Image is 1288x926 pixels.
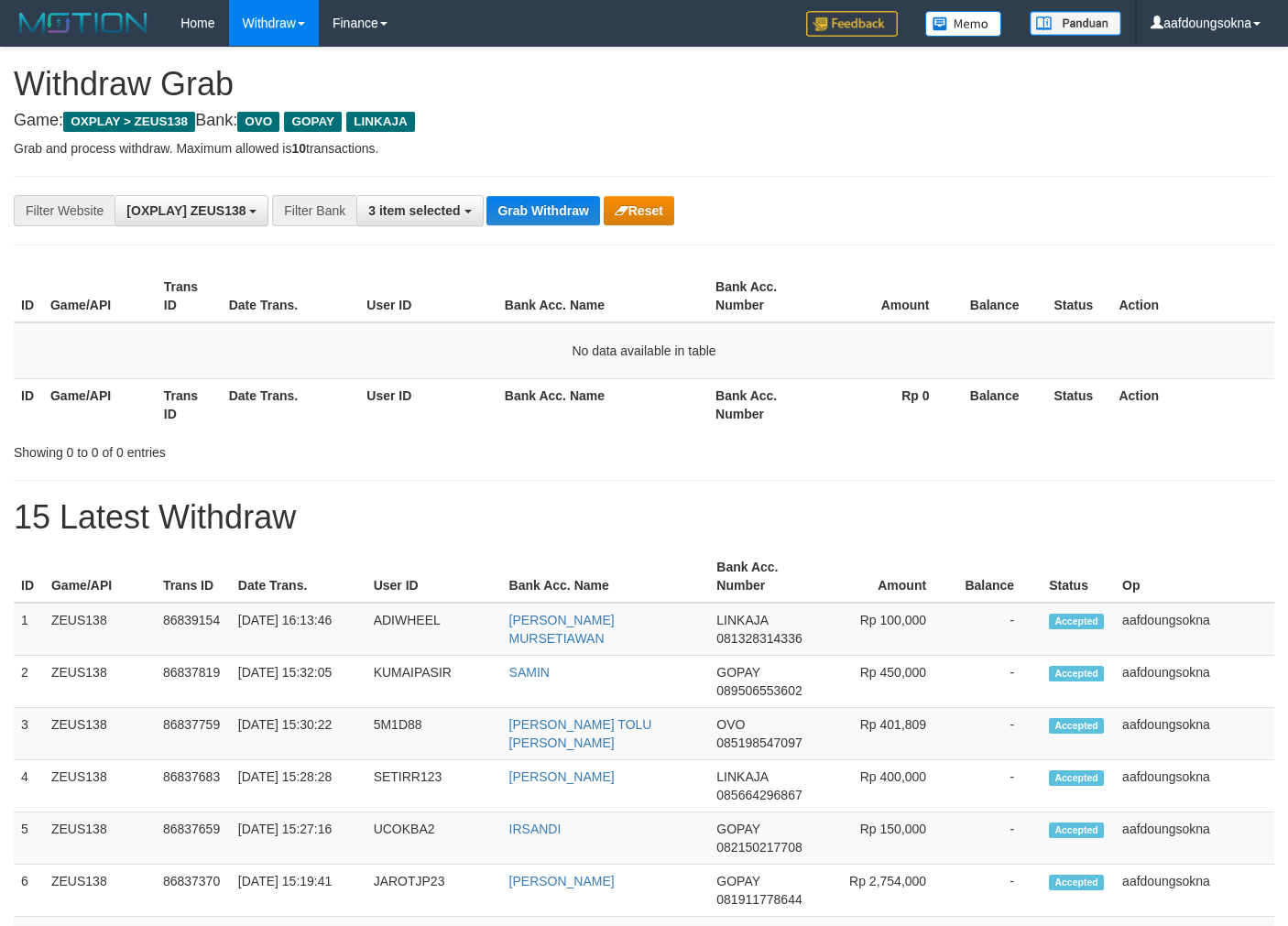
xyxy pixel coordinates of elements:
[44,656,156,708] td: ZEUS138
[231,550,366,603] th: Date Trans.
[14,139,1274,158] p: Grab and process withdraw. Maximum allowed is transactions.
[604,196,674,225] button: Reset
[821,656,954,708] td: Rp 450,000
[44,760,156,812] td: ZEUS138
[115,195,268,226] button: [OXPLAY] ZEUS138
[14,9,153,37] img: MOTION_logo.png
[359,270,497,322] th: User ID
[1115,550,1274,603] th: Op
[716,769,768,784] span: LINKAJA
[716,840,802,855] span: Copy 082150217708 to clipboard
[366,708,502,760] td: 5M1D88
[708,270,822,322] th: Bank Acc. Number
[156,603,231,656] td: 86839154
[821,550,954,603] th: Amount
[44,708,156,760] td: ZEUS138
[14,378,43,430] th: ID
[44,550,156,603] th: Game/API
[231,603,366,656] td: [DATE] 16:13:46
[14,195,115,226] div: Filter Website
[957,270,1047,322] th: Balance
[1030,11,1121,36] img: panduan.png
[1115,708,1274,760] td: aafdoungsokna
[1115,760,1274,812] td: aafdoungsokna
[821,603,954,656] td: Rp 100,000
[231,760,366,812] td: [DATE] 15:28:28
[156,656,231,708] td: 86837819
[716,788,802,802] span: Copy 085664296867 to clipboard
[954,760,1042,812] td: -
[716,892,802,907] span: Copy 081911778644 to clipboard
[1115,865,1274,917] td: aafdoungsokna
[14,812,44,865] td: 5
[1047,270,1112,322] th: Status
[509,822,562,836] a: IRSANDI
[14,603,44,656] td: 1
[14,760,44,812] td: 4
[14,436,523,462] div: Showing 0 to 0 of 0 entries
[231,865,366,917] td: [DATE] 15:19:41
[14,112,1274,130] h4: Game: Bank:
[1111,270,1274,322] th: Action
[156,550,231,603] th: Trans ID
[44,865,156,917] td: ZEUS138
[925,11,1002,37] img: Button%20Memo.svg
[237,112,279,132] span: OVO
[1049,666,1104,681] span: Accepted
[1042,550,1115,603] th: Status
[14,66,1274,103] h1: Withdraw Grab
[821,708,954,760] td: Rp 401,809
[366,865,502,917] td: JAROTJP23
[14,865,44,917] td: 6
[156,760,231,812] td: 86837683
[356,195,483,226] button: 3 item selected
[954,603,1042,656] td: -
[1115,603,1274,656] td: aafdoungsokna
[44,603,156,656] td: ZEUS138
[14,499,1274,536] h1: 15 Latest Withdraw
[509,874,615,888] a: [PERSON_NAME]
[156,865,231,917] td: 86837370
[14,550,44,603] th: ID
[346,112,415,132] span: LINKAJA
[509,613,615,646] a: [PERSON_NAME] MURSETIAWAN
[1049,718,1104,734] span: Accepted
[822,270,957,322] th: Amount
[954,812,1042,865] td: -
[957,378,1047,430] th: Balance
[43,378,157,430] th: Game/API
[716,683,802,698] span: Copy 089506553602 to clipboard
[44,812,156,865] td: ZEUS138
[509,717,652,750] a: [PERSON_NAME] TOLU [PERSON_NAME]
[366,656,502,708] td: KUMAIPASIR
[1115,812,1274,865] td: aafdoungsokna
[366,760,502,812] td: SETIRR123
[1047,378,1112,430] th: Status
[716,735,802,750] span: Copy 085198547097 to clipboard
[497,270,708,322] th: Bank Acc. Name
[509,769,615,784] a: [PERSON_NAME]
[14,708,44,760] td: 3
[1115,656,1274,708] td: aafdoungsokna
[231,656,366,708] td: [DATE] 15:32:05
[157,270,222,322] th: Trans ID
[14,322,1274,379] td: No data available in table
[709,550,821,603] th: Bank Acc. Number
[366,603,502,656] td: ADIWHEEL
[1049,875,1104,890] span: Accepted
[708,378,822,430] th: Bank Acc. Number
[231,708,366,760] td: [DATE] 15:30:22
[291,141,306,156] strong: 10
[502,550,710,603] th: Bank Acc. Name
[284,112,342,132] span: GOPAY
[366,550,502,603] th: User ID
[272,195,356,226] div: Filter Bank
[821,812,954,865] td: Rp 150,000
[821,760,954,812] td: Rp 400,000
[716,665,759,680] span: GOPAY
[231,812,366,865] td: [DATE] 15:27:16
[156,812,231,865] td: 86837659
[486,196,599,225] button: Grab Withdraw
[14,656,44,708] td: 2
[954,708,1042,760] td: -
